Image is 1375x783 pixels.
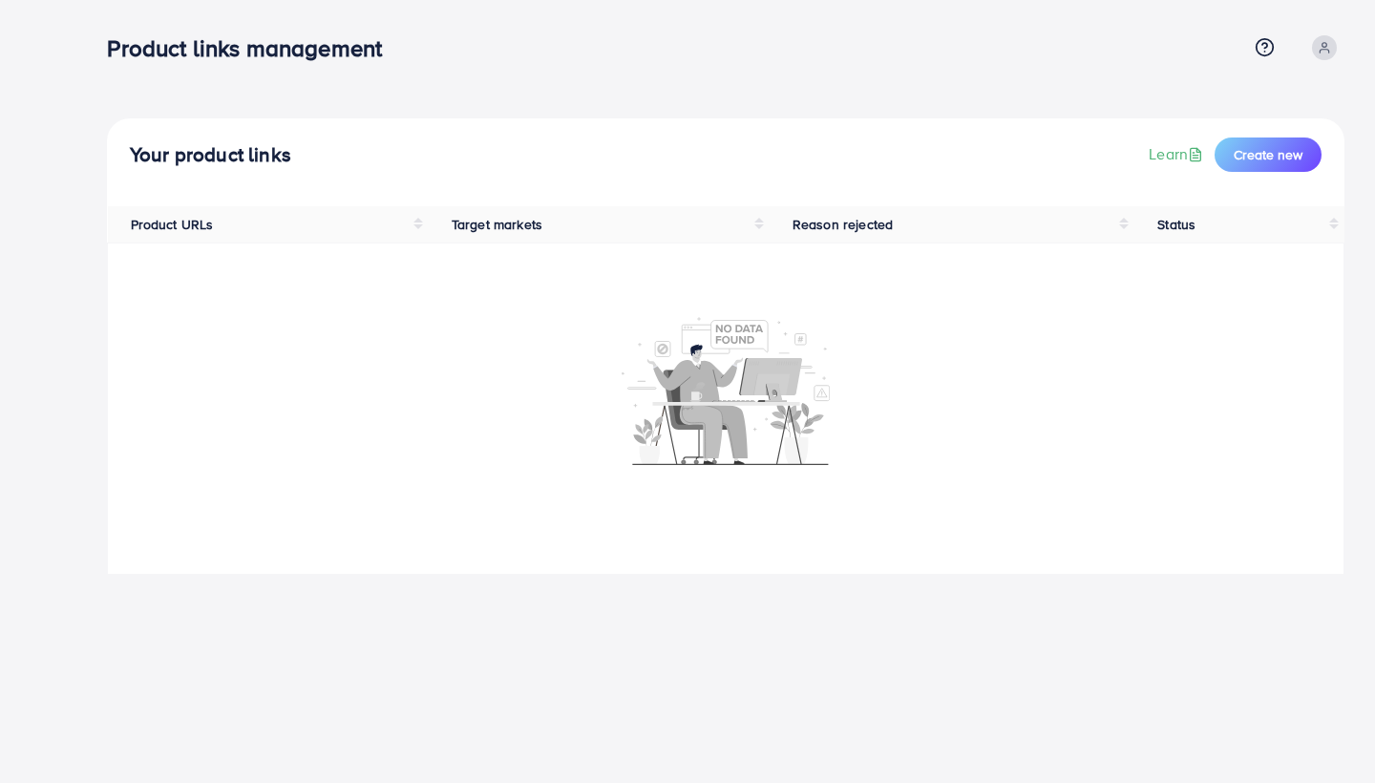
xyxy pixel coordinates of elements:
h3: Product links management [107,34,397,62]
img: No account [622,315,830,465]
button: Create new [1215,138,1322,172]
span: Create new [1234,145,1302,164]
span: Status [1157,215,1195,234]
span: Target markets [452,215,542,234]
a: Learn [1149,143,1207,165]
span: Product URLs [131,215,214,234]
span: Reason rejected [793,215,893,234]
h4: Your product links [130,143,291,167]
